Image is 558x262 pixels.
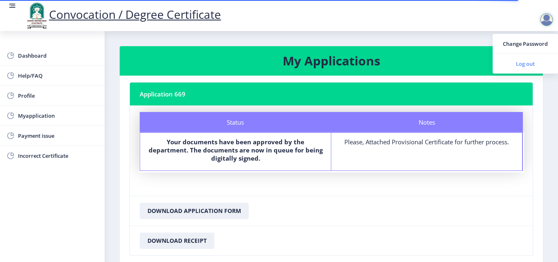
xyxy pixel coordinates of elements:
[18,71,98,81] span: Help/FAQ
[18,151,98,161] span: Incorrect Certificate
[499,59,551,69] span: Log out
[149,138,323,162] b: Your documents have been approved by the department. The documents are now in queue for being dig...
[18,131,98,141] span: Payment issue
[25,2,49,29] img: logo
[130,83,533,105] nb-card-header: Application 669
[140,203,249,219] button: Download Application Form
[339,138,515,146] div: Please, Attached Provisional Certificate for further process.
[140,112,331,132] div: Status
[493,34,558,54] a: Change Password
[140,233,214,249] button: Download Receipt
[129,53,533,69] h3: My Applications
[18,91,98,101] span: Profile
[493,54,558,74] a: Log out
[18,111,98,121] span: Myapplication
[18,51,98,60] span: Dashboard
[331,112,523,132] div: Notes
[25,7,221,22] a: Convocation / Degree Certificate
[499,39,551,49] span: Change Password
